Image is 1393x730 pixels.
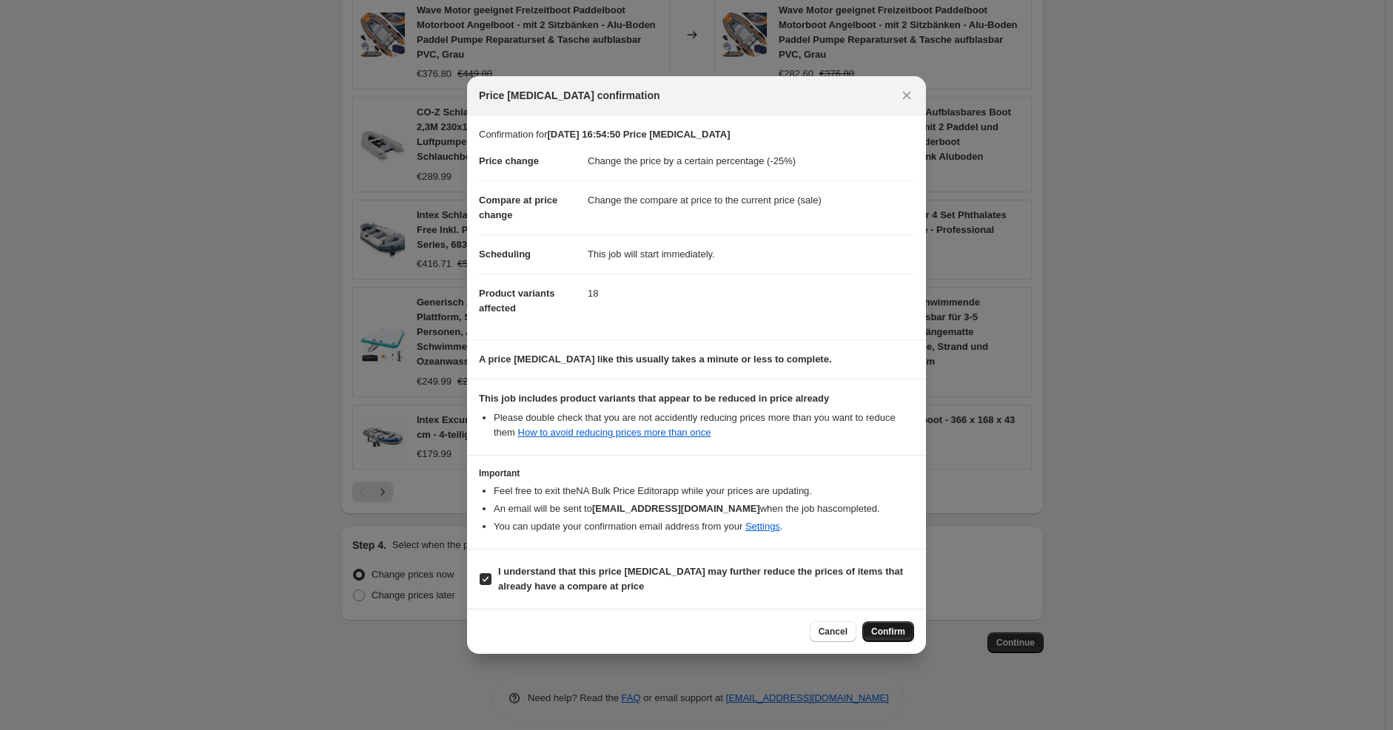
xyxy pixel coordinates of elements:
li: Please double check that you are not accidently reducing prices more than you want to reduce them [494,410,914,440]
span: Confirm [871,626,905,638]
p: Confirmation for [479,127,914,142]
dd: This job will start immediately. [588,234,914,274]
a: How to avoid reducing prices more than once [518,427,711,438]
button: Close [896,85,917,106]
span: Product variants affected [479,288,555,314]
b: I understand that this price [MEDICAL_DATA] may further reduce the prices of items that already h... [498,566,903,592]
b: A price [MEDICAL_DATA] like this usually takes a minute or less to complete. [479,354,832,365]
a: Settings [745,521,780,532]
b: This job includes product variants that appear to be reduced in price already [479,393,829,404]
h3: Important [479,467,914,479]
button: Cancel [810,621,856,642]
span: Scheduling [479,249,531,260]
button: Confirm [862,621,914,642]
li: You can update your confirmation email address from your . [494,519,914,534]
li: An email will be sent to when the job has completed . [494,501,914,516]
dd: Change the price by a certain percentage (-25%) [588,142,914,180]
li: Feel free to exit the NA Bulk Price Editor app while your prices are updating. [494,484,914,499]
span: Price change [479,155,539,166]
span: Cancel [819,626,847,638]
dd: 18 [588,274,914,313]
b: [DATE] 16:54:50 Price [MEDICAL_DATA] [547,129,730,140]
span: Price [MEDICAL_DATA] confirmation [479,88,660,103]
span: Compare at price change [479,195,557,220]
dd: Change the compare at price to the current price (sale) [588,180,914,220]
b: [EMAIL_ADDRESS][DOMAIN_NAME] [592,503,760,514]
